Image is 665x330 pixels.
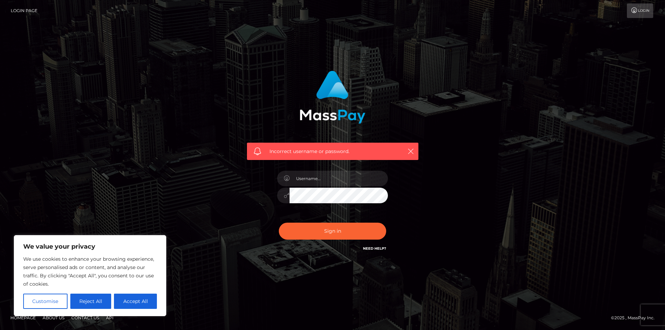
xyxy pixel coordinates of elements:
[627,3,653,18] a: Login
[23,255,157,288] p: We use cookies to enhance your browsing experience, serve personalised ads or content, and analys...
[611,314,660,322] div: © 2025 , MassPay Inc.
[114,294,157,309] button: Accept All
[300,71,365,124] img: MassPay Login
[70,294,112,309] button: Reject All
[23,294,68,309] button: Customise
[69,312,102,323] a: Contact Us
[40,312,67,323] a: About Us
[8,312,38,323] a: Homepage
[279,223,386,240] button: Sign in
[23,242,157,251] p: We value your privacy
[269,148,396,155] span: Incorrect username or password.
[14,235,166,316] div: We value your privacy
[11,3,37,18] a: Login Page
[290,171,388,186] input: Username...
[103,312,116,323] a: API
[363,246,386,251] a: Need Help?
